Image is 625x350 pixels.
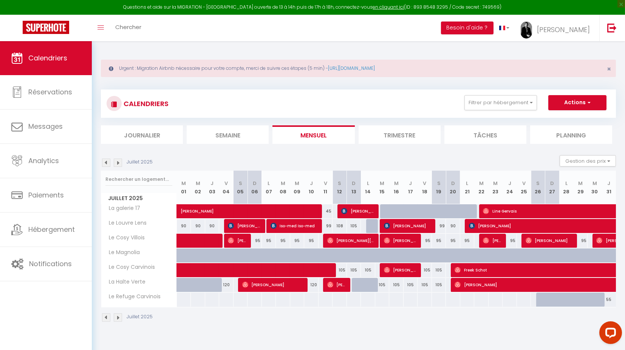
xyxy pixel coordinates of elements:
div: 105 [404,278,418,292]
button: Gestion des prix [560,155,616,167]
span: Notifications [29,259,72,268]
p: Juillet 2025 [127,159,153,166]
abbr: M [295,180,299,187]
th: 18 [418,171,432,204]
a: en cliquant ici [373,4,404,10]
th: 22 [474,171,489,204]
th: 17 [404,171,418,204]
button: Actions [548,95,606,110]
div: 95 [290,234,305,248]
div: 105 [418,278,432,292]
div: 95 [446,234,460,248]
span: [PERSON_NAME] [341,204,375,218]
div: 90 [205,219,220,233]
abbr: L [367,180,369,187]
div: 90 [191,219,205,233]
img: logout [607,23,617,32]
span: Réservations [28,87,72,97]
div: 95 [304,234,319,248]
span: La galerie 17 [102,204,142,213]
span: Iso-med Iso-med [271,219,319,233]
span: [PERSON_NAME] [228,219,261,233]
span: Calendriers [28,53,67,63]
abbr: M [479,180,484,187]
h3: CALENDRIERS [122,95,169,112]
div: 105 [432,278,446,292]
th: 24 [503,171,517,204]
div: 99 [319,219,333,233]
span: [PERSON_NAME] [537,25,590,34]
li: Journalier [101,125,183,144]
th: 26 [531,171,545,204]
abbr: J [210,180,213,187]
span: [PERSON_NAME] [384,263,418,277]
th: 10 [304,171,319,204]
abbr: S [239,180,242,187]
span: Le Cosy Villois [102,234,147,242]
abbr: S [536,180,540,187]
abbr: L [565,180,568,187]
li: Trimestre [359,125,441,144]
div: 95 [248,234,262,248]
abbr: J [508,180,511,187]
div: 105 [418,263,432,277]
div: 95 [432,234,446,248]
abbr: J [608,180,611,187]
abbr: D [352,180,356,187]
th: 13 [347,171,361,204]
th: 30 [588,171,602,204]
span: [PERSON_NAME] [384,233,418,248]
abbr: M [493,180,498,187]
li: Planning [530,125,612,144]
div: 105 [375,278,390,292]
abbr: S [437,180,441,187]
span: Le Louvre Lens [102,219,149,227]
th: 14 [361,171,375,204]
button: Filtrer par hébergement [464,95,537,110]
abbr: J [409,180,412,187]
span: Juillet 2025 [101,193,176,204]
div: 120 [304,278,319,292]
a: [URL][DOMAIN_NAME] [328,65,375,71]
th: 08 [276,171,290,204]
img: Super Booking [23,21,69,34]
abbr: J [310,180,313,187]
abbr: M [181,180,186,187]
div: 95 [503,234,517,248]
th: 06 [248,171,262,204]
abbr: M [380,180,384,187]
th: 23 [489,171,503,204]
button: Close [607,66,611,72]
th: 04 [219,171,234,204]
abbr: V [224,180,228,187]
abbr: M [578,180,583,187]
abbr: V [324,180,327,187]
span: Hébergement [28,225,75,234]
th: 20 [446,171,460,204]
th: 02 [191,171,205,204]
abbr: S [338,180,341,187]
th: 28 [559,171,574,204]
span: Chercher [115,23,141,31]
span: Paiements [28,190,64,200]
span: [PERSON_NAME] [181,200,354,214]
input: Rechercher un logement... [105,173,172,186]
img: ... [521,22,532,39]
abbr: L [268,180,270,187]
li: Tâches [444,125,526,144]
div: 99 [432,219,446,233]
th: 07 [262,171,276,204]
th: 31 [602,171,616,204]
abbr: M [394,180,399,187]
span: [PERSON_NAME] [327,278,347,292]
div: 105 [389,278,404,292]
th: 27 [545,171,560,204]
div: 120 [219,278,234,292]
abbr: V [522,180,526,187]
th: 09 [290,171,305,204]
div: 90 [177,219,191,233]
div: 105 [347,219,361,233]
span: [PERSON_NAME] [384,219,432,233]
th: 16 [389,171,404,204]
